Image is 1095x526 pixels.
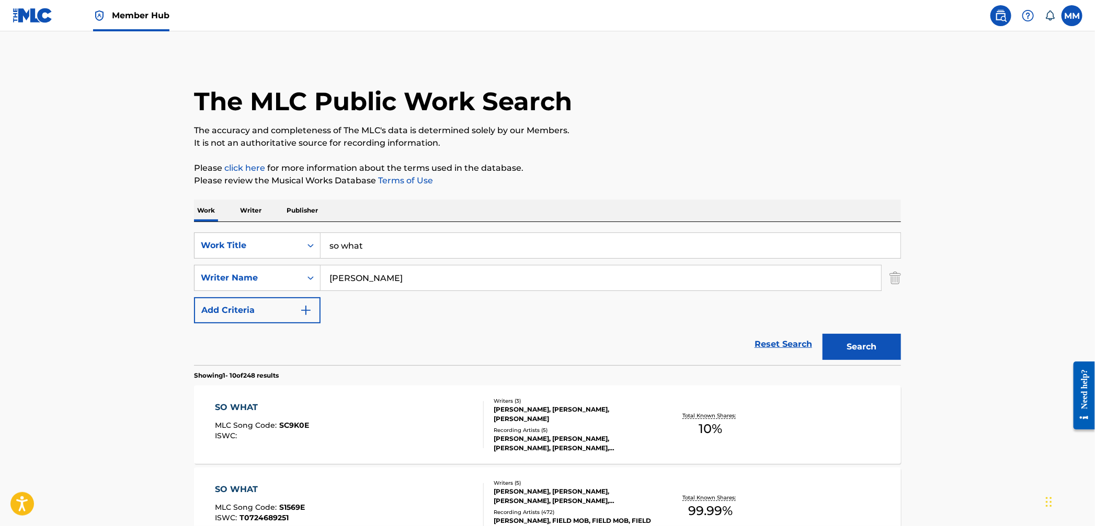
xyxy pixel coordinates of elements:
[13,8,53,23] img: MLC Logo
[682,494,738,501] p: Total Known Shares:
[688,501,733,520] span: 99.99 %
[749,333,817,356] a: Reset Search
[194,385,901,464] a: SO WHATMLC Song Code:SC9K0EISWC:Writers (3)[PERSON_NAME], [PERSON_NAME], [PERSON_NAME]Recording A...
[995,9,1007,22] img: search
[1043,476,1095,526] iframe: Chat Widget
[215,513,240,522] span: ISWC :
[494,426,652,434] div: Recording Artists ( 5 )
[194,371,279,380] p: Showing 1 - 10 of 248 results
[201,239,295,252] div: Work Title
[240,513,289,522] span: T0724689251
[1045,10,1055,21] div: Notifications
[215,401,310,414] div: SO WHAT
[194,232,901,365] form: Search Form
[194,124,901,137] p: The accuracy and completeness of The MLC's data is determined solely by our Members.
[194,162,901,174] p: Please for more information about the terms used in the database.
[224,163,265,173] a: click here
[682,412,738,419] p: Total Known Shares:
[194,200,218,221] p: Work
[194,86,572,117] h1: The MLC Public Work Search
[201,272,295,284] div: Writer Name
[990,5,1011,26] a: Public Search
[823,334,901,360] button: Search
[194,137,901,149] p: It is not an authoritative source for recording information.
[112,9,169,21] span: Member Hub
[376,176,433,185] a: Terms of Use
[280,502,305,512] span: S1569E
[1046,486,1052,518] div: Drag
[93,9,106,22] img: Top Rightsholder
[194,174,901,187] p: Please review the Musical Works Database
[300,304,312,317] img: 9d2ae6d4665cec9f34b9.svg
[1062,5,1082,26] div: User Menu
[1022,9,1034,22] img: help
[494,405,652,424] div: [PERSON_NAME], [PERSON_NAME], [PERSON_NAME]
[237,200,265,221] p: Writer
[215,420,280,430] span: MLC Song Code :
[494,487,652,506] div: [PERSON_NAME], [PERSON_NAME], [PERSON_NAME], [PERSON_NAME], [PERSON_NAME] [PERSON_NAME]
[215,502,280,512] span: MLC Song Code :
[1066,353,1095,437] iframe: Resource Center
[494,397,652,405] div: Writers ( 3 )
[889,265,901,291] img: Delete Criterion
[215,431,240,440] span: ISWC :
[494,434,652,453] div: [PERSON_NAME], [PERSON_NAME], [PERSON_NAME], [PERSON_NAME], [PERSON_NAME]
[494,479,652,487] div: Writers ( 5 )
[215,483,305,496] div: SO WHAT
[699,419,722,438] span: 10 %
[494,508,652,516] div: Recording Artists ( 472 )
[1018,5,1039,26] div: Help
[280,420,310,430] span: SC9K0E
[283,200,321,221] p: Publisher
[194,297,321,323] button: Add Criteria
